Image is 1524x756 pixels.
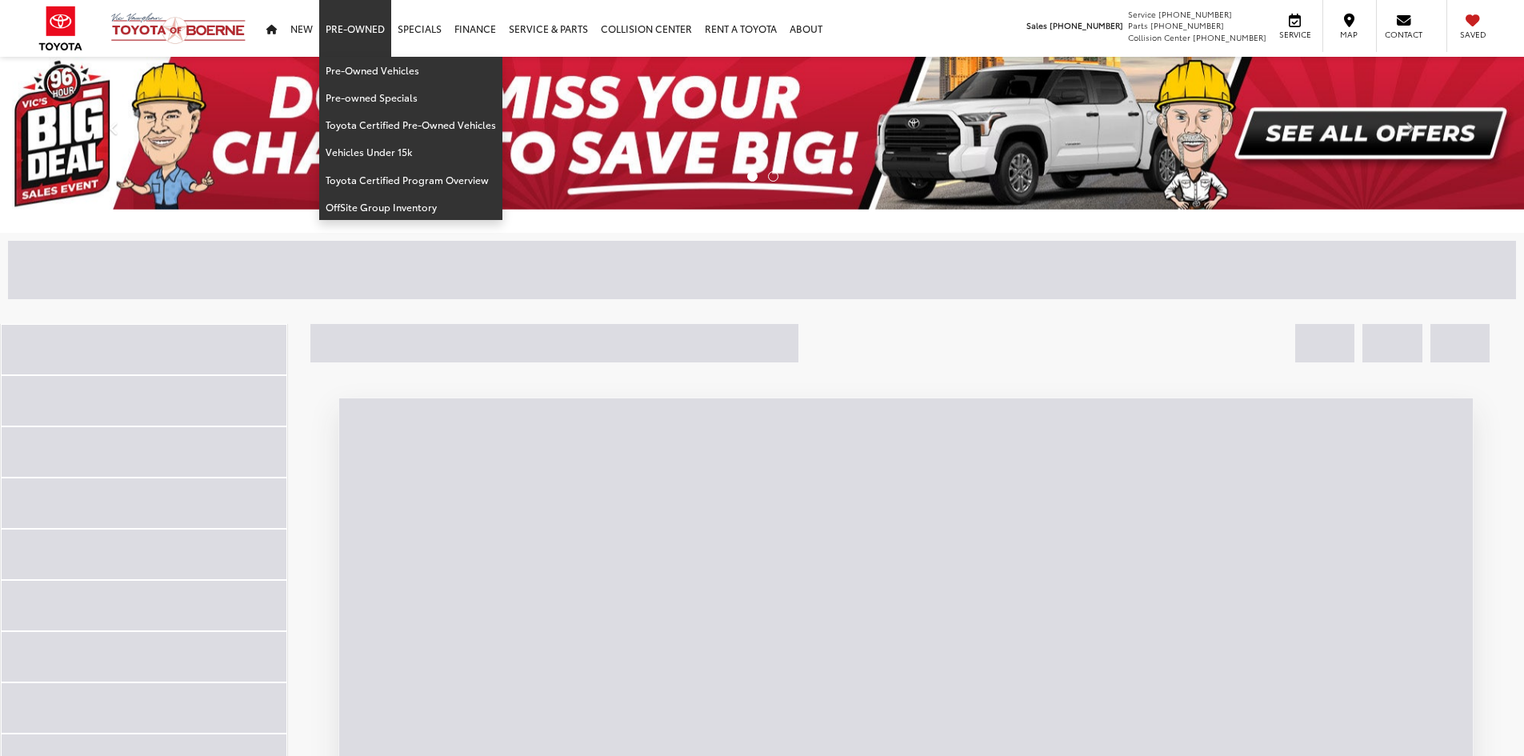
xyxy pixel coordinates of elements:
span: Parts [1128,19,1148,31]
span: Service [1128,8,1156,20]
span: Sales [1026,19,1047,31]
span: Contact [1385,29,1422,40]
a: Vehicles Under 15k [319,138,502,166]
a: OffSite Group Inventory [319,194,502,220]
span: [PHONE_NUMBER] [1050,19,1123,31]
span: Map [1331,29,1366,40]
img: Vic Vaughan Toyota of Boerne [110,12,246,45]
span: [PHONE_NUMBER] [1150,19,1224,31]
a: Toyota Certified Pre-Owned Vehicles [319,111,502,138]
a: Toyota Certified Program Overview [319,166,502,194]
span: Service [1277,29,1313,40]
span: Saved [1455,29,1490,40]
a: Pre-Owned Vehicles [319,57,502,84]
span: Collision Center [1128,31,1190,43]
span: [PHONE_NUMBER] [1158,8,1232,20]
span: [PHONE_NUMBER] [1193,31,1266,43]
a: Pre-owned Specials [319,84,502,111]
